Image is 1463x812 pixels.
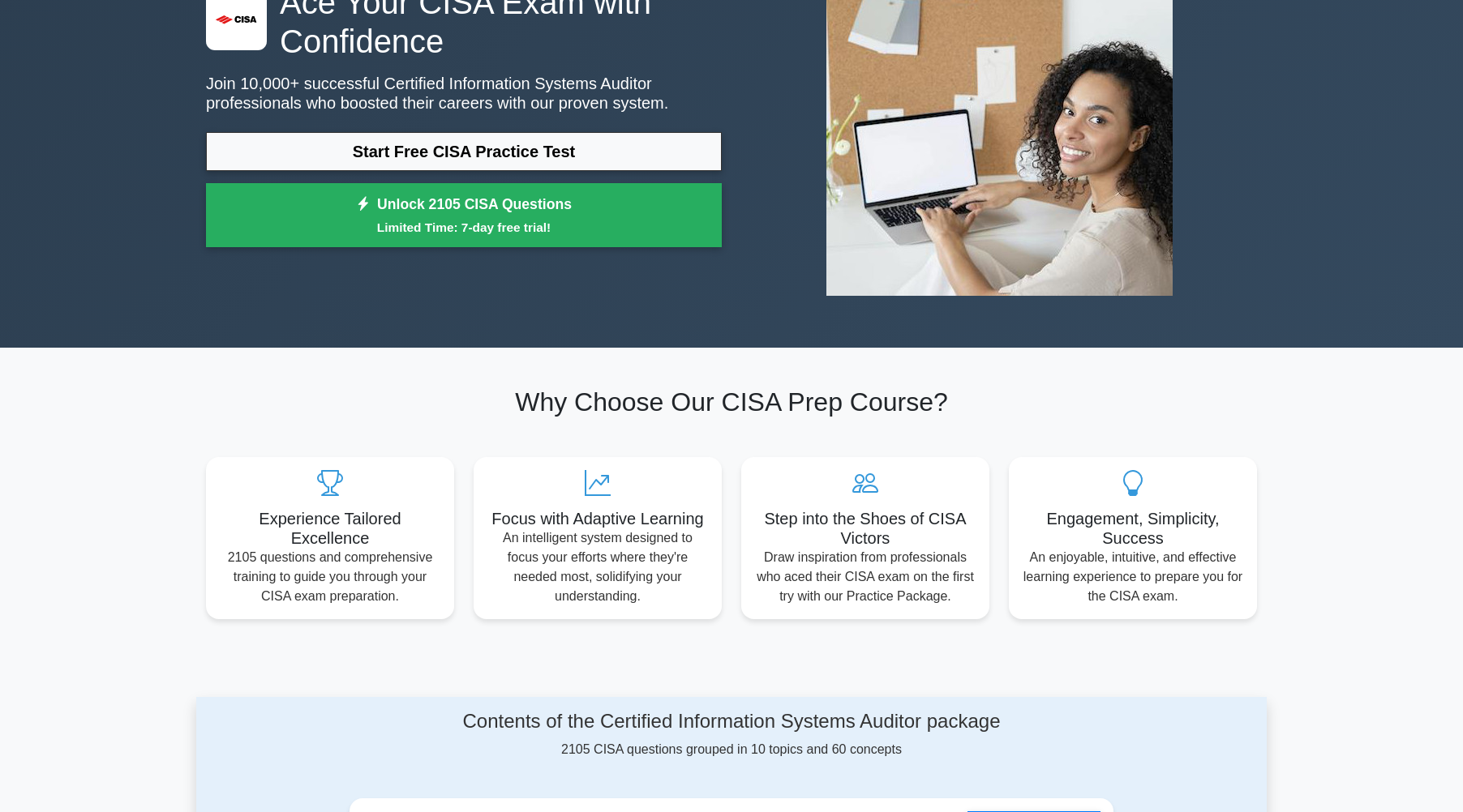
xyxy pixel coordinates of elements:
[206,387,1257,417] h2: Why Choose Our CISA Prep Course?
[754,548,976,606] p: Draw inspiration from professionals who aced their CISA exam on the first try with our Practice P...
[754,509,976,548] h5: Step into the Shoes of CISA Victors
[1022,548,1244,606] p: An enjoyable, intuitive, and effective learning experience to prepare you for the CISA exam.
[350,710,1113,733] h4: Contents of the Certified Information Systems Auditor package
[487,509,709,528] h5: Focus with Adaptive Learning
[219,548,441,606] p: 2105 questions and comprehensive training to guide you through your CISA exam preparation.
[206,183,722,248] a: Unlock 2105 CISA QuestionsLimited Time: 7-day free trial!
[1022,509,1244,548] h5: Engagement, Simplicity, Success
[226,218,701,237] small: Limited Time: 7-day free trial!
[206,132,722,171] a: Start Free CISA Practice Test
[487,528,709,606] p: An intelligent system designed to focus your efforts where they're needed most, solidifying your ...
[206,74,722,113] p: Join 10,000+ successful Certified Information Systems Auditor professionals who boosted their car...
[219,509,441,548] h5: Experience Tailored Excellence
[350,710,1113,759] div: 2105 CISA questions grouped in 10 topics and 60 concepts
